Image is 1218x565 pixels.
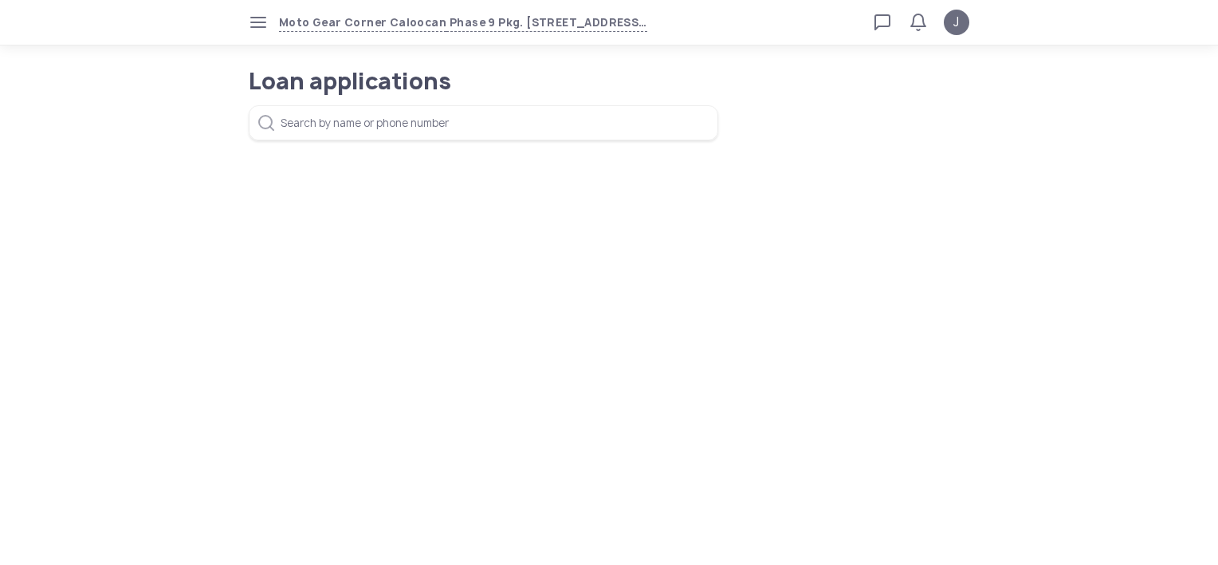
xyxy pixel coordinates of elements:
[944,10,969,35] button: J
[249,70,656,93] h1: Loan applications
[279,14,647,32] button: Moto Gear Corner CaloocanPhase 9 Pkg. [STREET_ADDRESS] (NCR), undefined, PHL
[953,13,959,32] span: J
[279,14,446,32] span: Moto Gear Corner Caloocan
[446,14,647,32] span: Phase 9 Pkg. [STREET_ADDRESS] (NCR), undefined, PHL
